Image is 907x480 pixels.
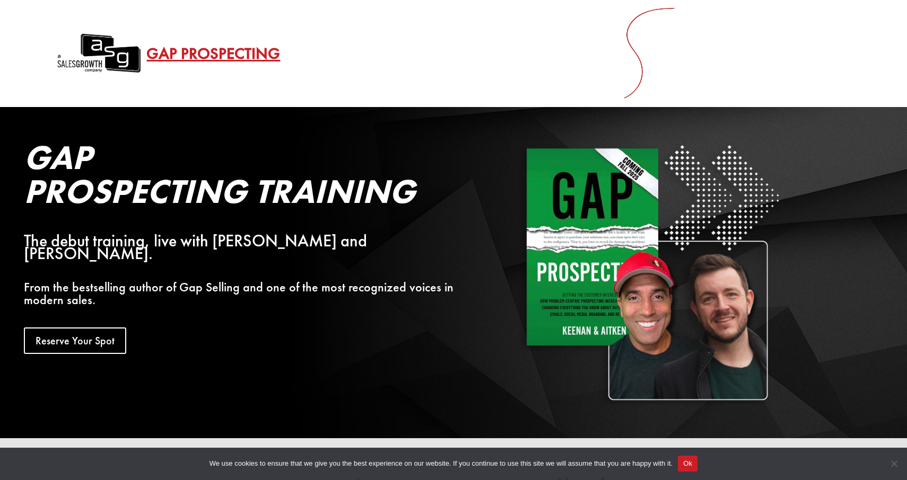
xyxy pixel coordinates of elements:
span: No [888,458,899,469]
a: Testimonials [485,40,559,67]
a: Reserve Your Spot [24,327,126,354]
span: a [690,69,707,86]
h2: Gap Prospecting Training [24,140,468,214]
p: From the bestselling author of Gap Selling and one of the most recognized voices in modern sales. [24,281,468,306]
a: Our Services [296,40,374,67]
span: Menu [714,68,742,80]
a: Gap Prospecting [146,35,296,72]
a: Resources [559,40,624,67]
img: Square White - Shadow [519,140,783,404]
div: The debut training, live with [PERSON_NAME] and [PERSON_NAME]. [24,235,468,260]
button: Ok [678,456,697,472]
a: Gap Selling Method [374,40,485,67]
a: A Sales Growth Company Logo [56,32,141,75]
img: ASG Co. Logo [56,32,141,75]
span: We use cookies to ensure that we give you the best experience on our website. If you continue to ... [210,458,673,469]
